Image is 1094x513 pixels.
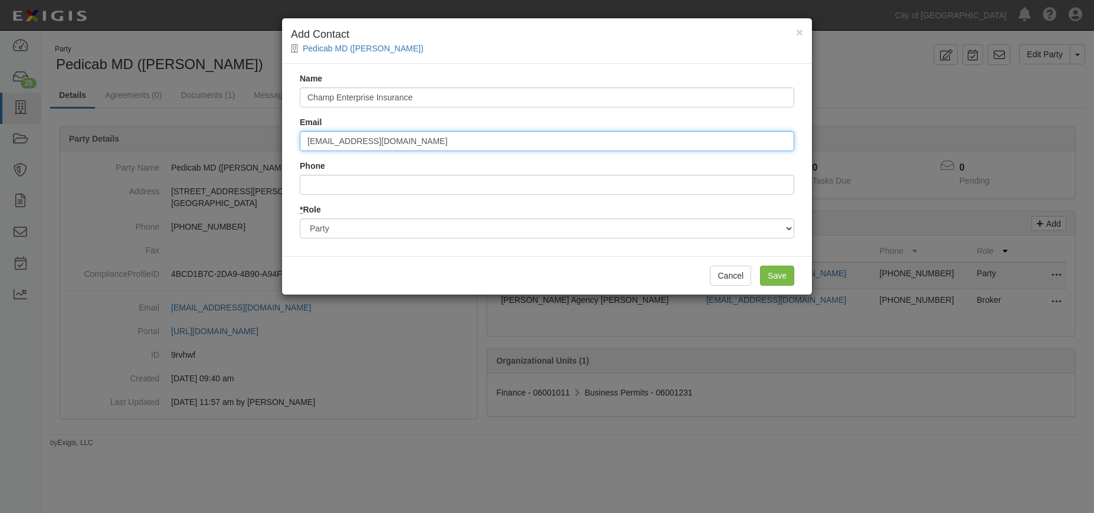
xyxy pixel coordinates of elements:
[303,44,424,53] a: Pedicab MD ([PERSON_NAME])
[291,27,803,43] h4: Add Contact
[300,205,303,214] abbr: required
[300,116,322,128] label: Email
[796,26,803,38] button: Close
[300,73,322,84] label: Name
[760,266,794,286] input: Save
[300,204,321,215] label: Role
[710,266,751,286] button: Cancel
[796,25,803,39] span: ×
[300,160,325,172] label: Phone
